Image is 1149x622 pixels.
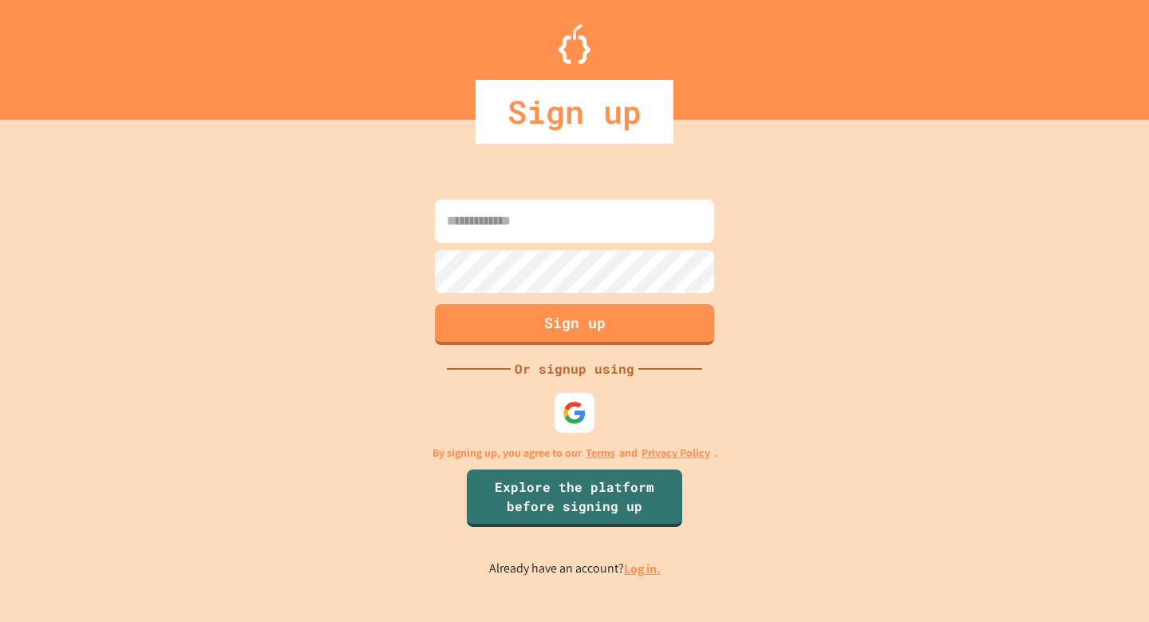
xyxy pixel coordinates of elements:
[563,401,586,425] img: google-icon.svg
[642,445,710,462] a: Privacy Policy
[624,561,661,577] a: Log in.
[559,24,590,64] img: Logo.svg
[586,445,615,462] a: Terms
[432,445,717,462] p: By signing up, you agree to our and .
[476,80,673,144] div: Sign up
[511,359,638,378] div: Or signup using
[435,304,714,345] button: Sign up
[489,559,661,579] p: Already have an account?
[467,469,682,527] a: Explore the platform before signing up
